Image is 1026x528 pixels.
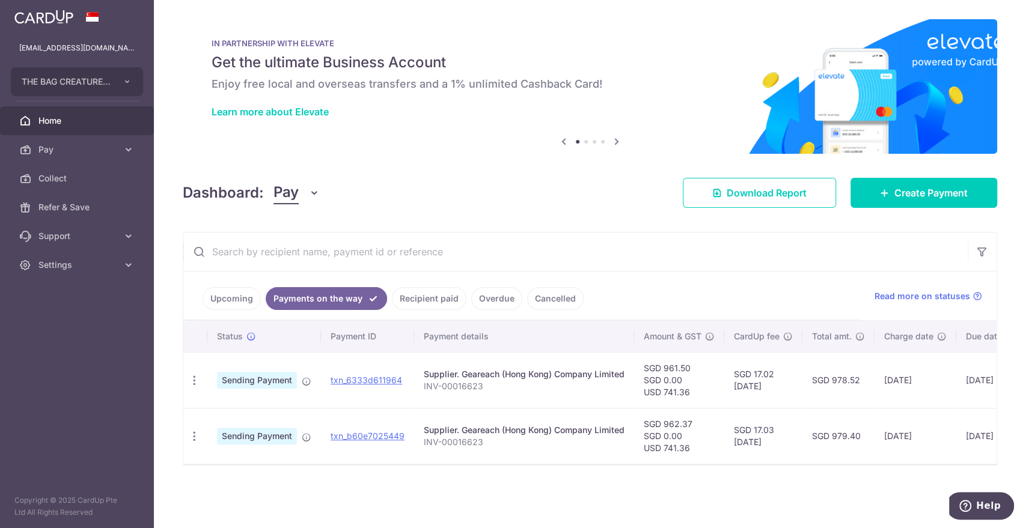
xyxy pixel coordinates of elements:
[414,321,634,352] th: Payment details
[894,186,968,200] span: Create Payment
[802,352,875,408] td: SGD 978.52
[527,287,584,310] a: Cancelled
[331,431,405,441] a: txn_b60e7025449
[683,178,836,208] a: Download Report
[634,408,724,464] td: SGD 962.37 SGD 0.00 USD 741.36
[812,330,852,342] span: Total amt.
[183,182,264,204] h4: Dashboard:
[644,330,701,342] span: Amount & GST
[183,232,968,271] input: Search by recipient name, payment id or reference
[724,408,802,464] td: SGD 17.03 [DATE]
[392,287,466,310] a: Recipient paid
[212,38,968,48] p: IN PARTNERSHIP WITH ELEVATE
[22,76,111,88] span: THE BAG CREATURE PTE. LTD.
[875,290,970,302] span: Read more on statuses
[38,201,118,213] span: Refer & Save
[727,186,807,200] span: Download Report
[19,42,135,54] p: [EMAIL_ADDRESS][DOMAIN_NAME]
[212,53,968,72] h5: Get the ultimate Business Account
[331,375,402,385] a: txn_6333d611964
[471,287,522,310] a: Overdue
[266,287,387,310] a: Payments on the way
[884,330,933,342] span: Charge date
[212,77,968,91] h6: Enjoy free local and overseas transfers and a 1% unlimited Cashback Card!
[424,368,624,380] div: Supplier. Geareach (Hong Kong) Company Limited
[734,330,780,342] span: CardUp fee
[212,106,329,118] a: Learn more about Elevate
[949,492,1014,522] iframe: Opens a widget where you can find more information
[38,259,118,271] span: Settings
[217,330,243,342] span: Status
[217,428,297,445] span: Sending Payment
[273,181,299,204] span: Pay
[802,408,875,464] td: SGD 979.40
[966,330,1002,342] span: Due date
[321,321,414,352] th: Payment ID
[424,436,624,448] p: INV-00016623
[183,19,997,154] img: Renovation banner
[217,372,297,389] span: Sending Payment
[875,290,982,302] a: Read more on statuses
[875,408,956,464] td: [DATE]
[273,181,320,204] button: Pay
[11,67,143,96] button: THE BAG CREATURE PTE. LTD.
[850,178,997,208] a: Create Payment
[634,352,724,408] td: SGD 961.50 SGD 0.00 USD 741.36
[424,424,624,436] div: Supplier. Geareach (Hong Kong) Company Limited
[38,115,118,127] span: Home
[38,230,118,242] span: Support
[38,144,118,156] span: Pay
[14,10,73,24] img: CardUp
[956,408,1025,464] td: [DATE]
[875,352,956,408] td: [DATE]
[38,172,118,184] span: Collect
[956,352,1025,408] td: [DATE]
[203,287,261,310] a: Upcoming
[724,352,802,408] td: SGD 17.02 [DATE]
[424,380,624,392] p: INV-00016623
